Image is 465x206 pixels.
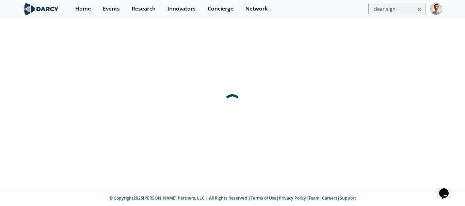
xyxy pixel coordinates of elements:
img: logo-wide.svg [23,3,60,15]
img: Profile [430,3,442,15]
div: Events [103,6,120,12]
div: Home [75,6,91,12]
iframe: chat widget [436,179,458,199]
div: Research [132,6,156,12]
div: Concierge [208,6,234,12]
input: Advanced Search [368,3,426,15]
div: Innovators [167,6,196,12]
div: Network [245,6,268,12]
